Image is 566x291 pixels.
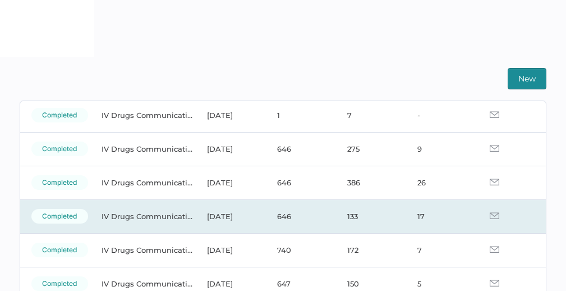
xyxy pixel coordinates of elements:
[90,199,196,233] td: IV Drugs Communications
[90,166,196,199] td: IV Drugs Communications
[336,132,406,166] td: 275
[336,199,406,233] td: 133
[31,276,88,291] div: completed
[266,166,336,199] td: 646
[490,111,499,118] img: email-icon-grey.d9de4670.svg
[490,280,499,287] img: email-icon-grey.d9de4670.svg
[196,233,266,267] td: [DATE]
[406,132,476,166] td: 9
[90,132,196,166] td: IV Drugs Communications
[266,233,336,267] td: 740
[406,199,476,233] td: 17
[518,69,536,89] span: New
[31,243,88,257] div: completed
[266,98,336,132] td: 1
[406,233,476,267] td: 7
[406,98,476,132] td: -
[31,108,88,122] div: completed
[31,209,88,224] div: completed
[196,199,266,233] td: [DATE]
[196,166,266,199] td: [DATE]
[90,233,196,267] td: IV Drugs Communications
[31,175,88,190] div: completed
[266,199,336,233] td: 646
[508,68,546,89] button: New
[336,233,406,267] td: 172
[90,98,196,132] td: IV Drugs Communications
[266,132,336,166] td: 646
[406,166,476,199] td: 26
[196,98,266,132] td: [DATE]
[196,132,266,166] td: [DATE]
[336,98,406,132] td: 7
[336,166,406,199] td: 386
[31,142,88,156] div: completed
[490,246,499,253] img: email-icon-grey.d9de4670.svg
[490,145,499,152] img: email-icon-grey.d9de4670.svg
[490,179,499,185] img: email-icon-grey.d9de4670.svg
[490,212,499,219] img: email-icon-grey.d9de4670.svg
